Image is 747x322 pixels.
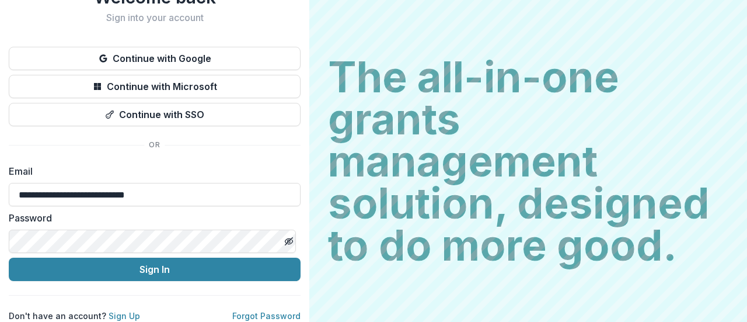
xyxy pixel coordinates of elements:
a: Forgot Password [232,311,301,321]
label: Password [9,211,294,225]
button: Continue with Google [9,47,301,70]
button: Sign In [9,258,301,281]
h2: Sign into your account [9,12,301,23]
button: Continue with Microsoft [9,75,301,98]
button: Toggle password visibility [280,232,298,251]
label: Email [9,164,294,178]
a: Sign Up [109,311,140,321]
button: Continue with SSO [9,103,301,126]
p: Don't have an account? [9,310,140,322]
